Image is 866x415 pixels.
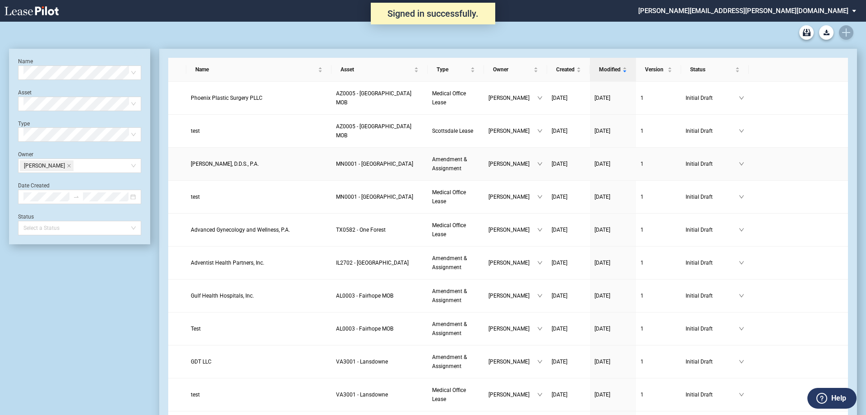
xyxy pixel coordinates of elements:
[686,159,739,168] span: Initial Draft
[191,159,327,168] a: [PERSON_NAME], D.D.S., P.A.
[739,128,744,134] span: down
[432,189,466,205] span: Medical Office Lease
[432,221,479,239] a: Medical Office Lease
[681,58,749,82] th: Status
[739,95,744,101] span: down
[552,93,585,103] a: [DATE]
[186,58,331,82] th: Name
[640,95,644,101] span: 1
[594,326,610,332] span: [DATE]
[537,95,543,101] span: down
[594,93,631,103] a: [DATE]
[640,227,644,233] span: 1
[488,291,537,300] span: [PERSON_NAME]
[547,58,590,82] th: Created
[686,324,739,333] span: Initial Draft
[640,326,644,332] span: 1
[819,25,834,40] button: Download Blank Form
[191,126,327,135] a: test
[807,388,857,409] button: Help
[432,354,467,369] span: Amendment & Assignment
[640,159,677,168] a: 1
[341,65,412,74] span: Asset
[336,390,423,399] a: VA3001 - Lansdowne
[640,126,677,135] a: 1
[739,227,744,233] span: down
[640,293,644,299] span: 1
[640,93,677,103] a: 1
[191,293,254,299] span: Gulf Health Hospitals, Inc.
[552,326,567,332] span: [DATE]
[594,260,610,266] span: [DATE]
[332,58,428,82] th: Asset
[640,128,644,134] span: 1
[686,357,739,366] span: Initial Draft
[799,25,814,40] a: Archive
[640,359,644,365] span: 1
[552,227,567,233] span: [DATE]
[191,326,201,332] span: Test
[594,390,631,399] a: [DATE]
[336,293,393,299] span: AL0003 - Fairhope MOB
[552,192,585,201] a: [DATE]
[484,58,547,82] th: Owner
[594,227,610,233] span: [DATE]
[594,194,610,200] span: [DATE]
[636,58,681,82] th: Version
[552,159,585,168] a: [DATE]
[552,225,585,234] a: [DATE]
[191,260,264,266] span: Adventist Health Partners, Inc.
[537,227,543,233] span: down
[552,161,567,167] span: [DATE]
[537,392,543,397] span: down
[739,359,744,364] span: down
[640,258,677,267] a: 1
[594,128,610,134] span: [DATE]
[739,260,744,266] span: down
[686,192,739,201] span: Initial Draft
[537,161,543,167] span: down
[336,291,423,300] a: AL0003 - Fairhope MOB
[594,258,631,267] a: [DATE]
[488,258,537,267] span: [PERSON_NAME]
[552,291,585,300] a: [DATE]
[67,163,71,168] span: close
[191,258,327,267] a: Adventist Health Partners, Inc.
[686,258,739,267] span: Initial Draft
[432,128,473,134] span: Scottsdale Lease
[739,194,744,200] span: down
[594,192,631,201] a: [DATE]
[537,194,543,200] span: down
[336,357,423,366] a: VA3001 - Lansdowne
[432,188,479,206] a: Medical Office Lease
[594,159,631,168] a: [DATE]
[191,194,200,200] span: test
[18,214,34,220] label: Status
[488,93,537,103] span: [PERSON_NAME]
[640,291,677,300] a: 1
[488,126,537,135] span: [PERSON_NAME]
[336,159,423,168] a: MN0001 - [GEOGRAPHIC_DATA]
[537,128,543,134] span: down
[191,390,327,399] a: test
[191,95,263,101] span: Phoenix Plastic Surgery PLLC
[594,161,610,167] span: [DATE]
[640,260,644,266] span: 1
[336,324,423,333] a: AL0003 - Fairhope MOB
[336,161,413,167] span: MN0001 - Southdale Place
[599,65,621,74] span: Modified
[432,156,467,172] span: Amendment & Assignment
[686,93,739,103] span: Initial Draft
[195,65,316,74] span: Name
[552,95,567,101] span: [DATE]
[191,128,200,134] span: test
[336,194,413,200] span: MN0001 - Southdale Place
[594,225,631,234] a: [DATE]
[336,392,388,398] span: VA3001 - Lansdowne
[594,359,610,365] span: [DATE]
[552,128,567,134] span: [DATE]
[432,126,479,135] a: Scottsdale Lease
[432,288,467,303] span: Amendment & Assignment
[191,93,327,103] a: Phoenix Plastic Surgery PLLC
[432,89,479,107] a: Medical Office Lease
